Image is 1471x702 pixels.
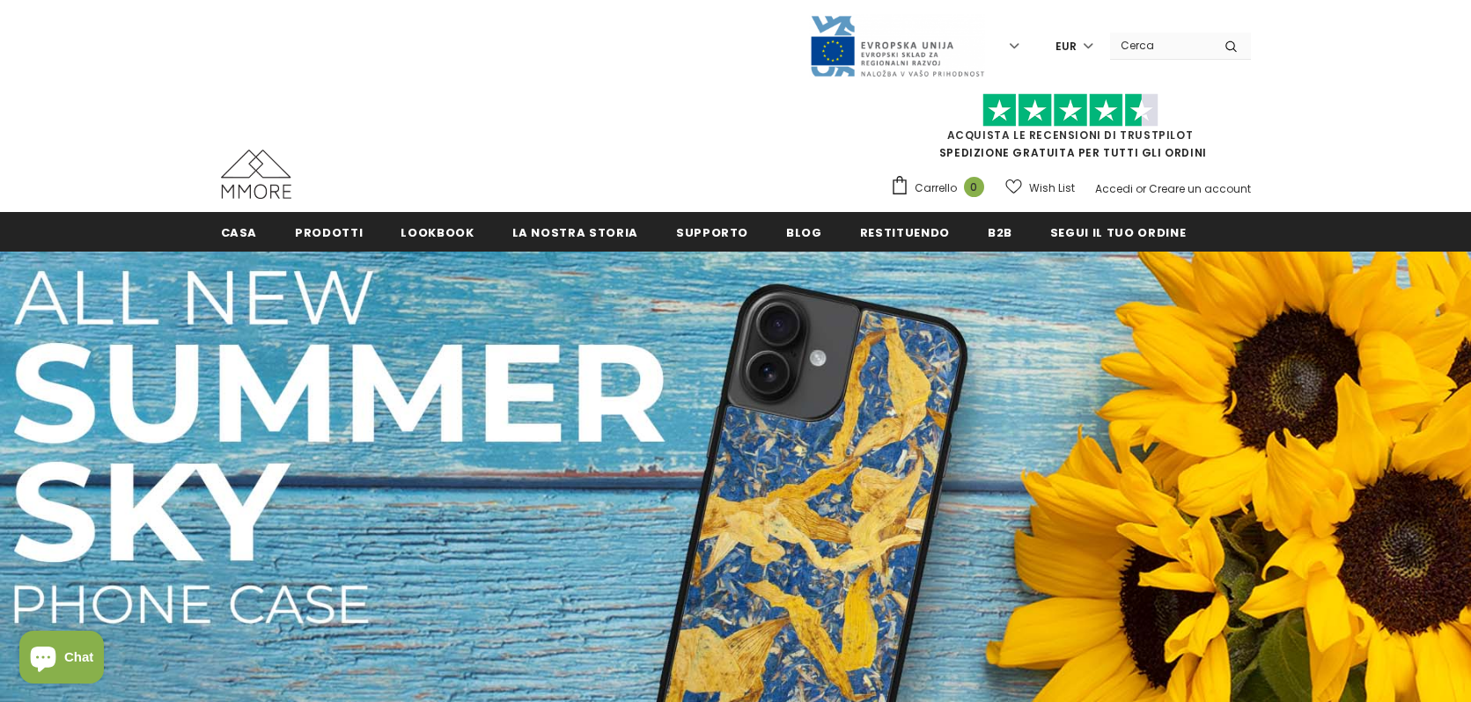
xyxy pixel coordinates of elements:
[1095,181,1133,196] a: Accedi
[915,179,957,197] span: Carrello
[401,212,474,252] a: Lookbook
[221,212,258,252] a: Casa
[786,224,822,241] span: Blog
[890,175,993,201] a: Carrello 0
[860,224,950,241] span: Restituendo
[988,212,1012,252] a: B2B
[809,38,985,53] a: Javni Razpis
[1136,181,1146,196] span: or
[988,224,1012,241] span: B2B
[676,212,748,252] a: supporto
[1050,224,1186,241] span: Segui il tuo ordine
[512,224,638,241] span: La nostra storia
[1050,212,1186,252] a: Segui il tuo ordine
[1055,38,1077,55] span: EUR
[1110,33,1211,58] input: Search Site
[221,224,258,241] span: Casa
[890,101,1251,160] span: SPEDIZIONE GRATUITA PER TUTTI GLI ORDINI
[676,224,748,241] span: supporto
[1005,172,1075,203] a: Wish List
[401,224,474,241] span: Lookbook
[14,631,109,688] inbox-online-store-chat: Shopify online store chat
[786,212,822,252] a: Blog
[964,177,984,197] span: 0
[1029,179,1075,197] span: Wish List
[295,224,363,241] span: Prodotti
[512,212,638,252] a: La nostra storia
[860,212,950,252] a: Restituendo
[295,212,363,252] a: Prodotti
[1149,181,1251,196] a: Creare un account
[947,128,1194,143] a: Acquista le recensioni di TrustPilot
[809,14,985,78] img: Javni Razpis
[982,93,1158,128] img: Fidati di Pilot Stars
[221,150,291,199] img: Casi MMORE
